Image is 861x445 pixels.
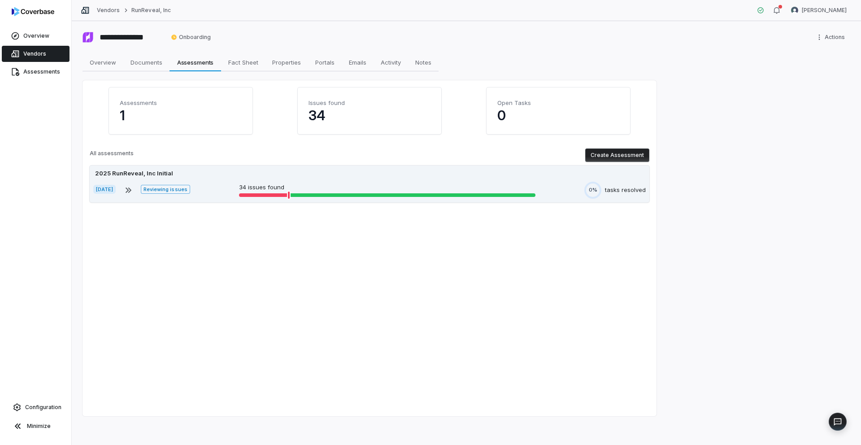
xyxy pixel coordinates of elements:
[93,169,175,178] div: 2025 RunReveal, Inc Initial
[93,185,116,194] span: [DATE]
[225,57,262,68] span: Fact Sheet
[497,98,619,107] h4: Open Tasks
[813,31,850,44] button: More actions
[174,57,217,68] span: Assessments
[589,187,597,193] span: 0%
[412,57,435,68] span: Notes
[802,7,847,14] span: [PERSON_NAME]
[90,150,134,161] p: All assessments
[120,98,242,107] h4: Assessments
[12,7,54,16] img: logo-D7KZi-bG.svg
[141,185,190,194] span: Reviewing issues
[312,57,338,68] span: Portals
[171,34,211,41] span: Onboarding
[131,7,171,14] a: RunReveal, Inc
[497,107,619,123] p: 0
[2,28,70,44] a: Overview
[345,57,370,68] span: Emails
[86,57,120,68] span: Overview
[2,46,70,62] a: Vendors
[127,57,166,68] span: Documents
[605,186,646,195] div: tasks resolved
[25,404,61,411] span: Configuration
[23,50,46,57] span: Vendors
[377,57,404,68] span: Activity
[786,4,852,17] button: Samuel Folarin avatar[PERSON_NAME]
[2,64,70,80] a: Assessments
[4,417,68,435] button: Minimize
[269,57,304,68] span: Properties
[791,7,798,14] img: Samuel Folarin avatar
[23,32,49,39] span: Overview
[309,107,430,123] p: 34
[585,148,649,162] button: Create Assessment
[120,107,242,123] p: 1
[309,98,430,107] h4: Issues found
[4,399,68,415] a: Configuration
[239,183,535,192] p: 34 issues found
[23,68,60,75] span: Assessments
[97,7,120,14] a: Vendors
[27,423,51,430] span: Minimize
